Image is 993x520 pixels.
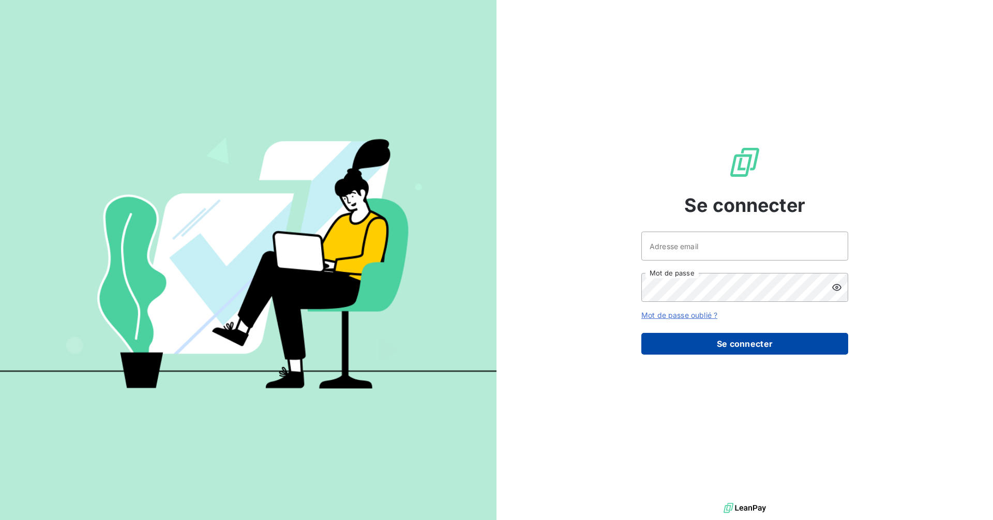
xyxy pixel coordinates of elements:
[641,333,848,355] button: Se connecter
[641,232,848,261] input: placeholder
[641,311,717,319] a: Mot de passe oublié ?
[728,146,761,179] img: Logo LeanPay
[684,191,805,219] span: Se connecter
[724,500,766,516] img: logo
